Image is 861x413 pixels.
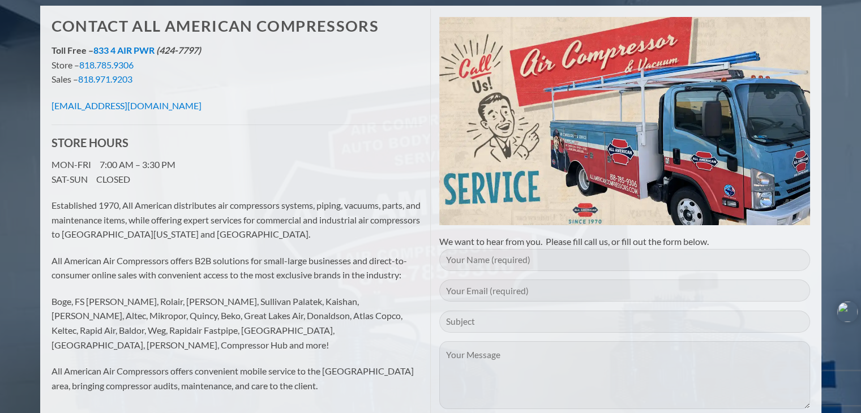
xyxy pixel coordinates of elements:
p: MON-FRI 7:00 AM – 3:30 PM SAT-SUN CLOSED [52,157,422,186]
em: (424-7797) [156,45,201,55]
p: Boge, FS [PERSON_NAME], Rolair, [PERSON_NAME], Sullivan Palatek, Kaishan, [PERSON_NAME], Altec, M... [52,294,422,352]
strong: Toll Free – [52,45,201,55]
a: 818.785.9306 [79,59,134,70]
a: 818.971.9203 [78,74,132,84]
input: Your Name (required) [439,249,810,271]
p: We want to hear from you. Please fill call us, or fill out the form below. [439,234,810,249]
input: Subject [439,311,810,333]
h1: Contact All American Compressors [52,17,422,36]
a: [EMAIL_ADDRESS][DOMAIN_NAME] [52,100,202,111]
p: All American Air Compressors offers B2B solutions for small-large businesses and direct-to-consum... [52,253,422,282]
p: Established 1970, All American distributes air compressors systems, piping, vacuums, parts, and m... [52,198,422,242]
p: Store – Sales – [52,43,422,87]
strong: STORE HOURS [52,136,128,149]
a: 833 4 AIR PWR [93,45,155,55]
p: All American Air Compressors offers convenient mobile service to the [GEOGRAPHIC_DATA] area, brin... [52,364,422,393]
img: Air Compressor Service [439,17,810,225]
input: Your Email (required) [439,279,810,302]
